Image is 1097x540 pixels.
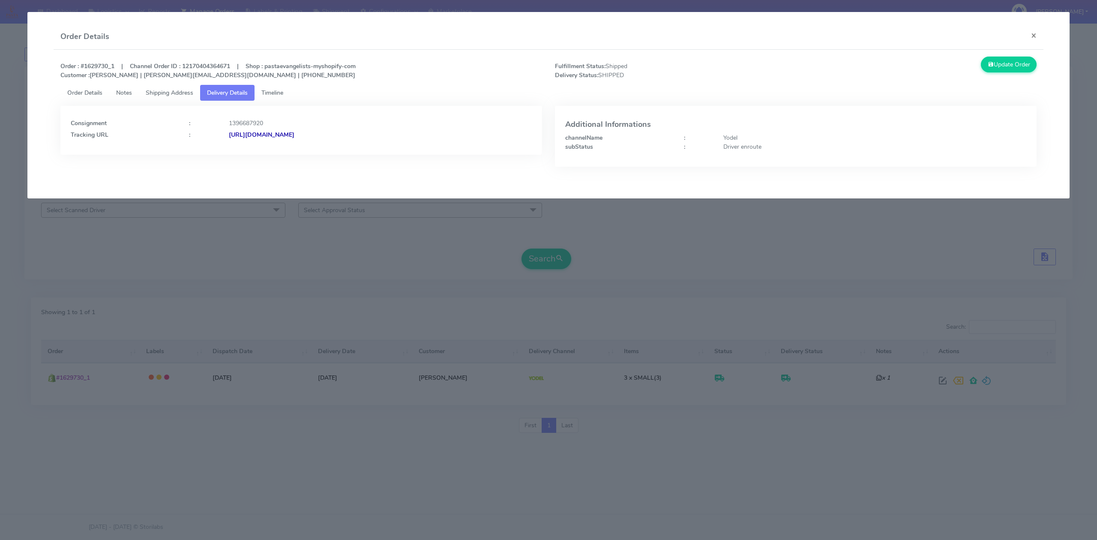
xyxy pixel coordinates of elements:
strong: Consignment [71,119,107,127]
strong: subStatus [565,143,593,151]
strong: : [684,143,685,151]
strong: Fulfillment Status: [555,62,605,70]
strong: : [189,131,190,139]
div: Driver enroute [717,142,1033,151]
span: Notes [116,89,132,97]
strong: Customer : [60,71,90,79]
h4: Additional Informations [565,120,1026,129]
ul: Tabs [60,85,1037,101]
span: Shipped SHIPPED [548,62,796,80]
span: Timeline [261,89,283,97]
strong: channelName [565,134,602,142]
strong: Order : #1629730_1 | Channel Order ID : 12170404364671 | Shop : pastaevangelists-myshopify-com [P... [60,62,356,79]
strong: Tracking URL [71,131,108,139]
strong: : [189,119,190,127]
h4: Order Details [60,31,109,42]
strong: : [684,134,685,142]
span: Delivery Details [207,89,248,97]
strong: Delivery Status: [555,71,598,79]
button: Close [1024,24,1043,47]
span: Shipping Address [146,89,193,97]
strong: [URL][DOMAIN_NAME] [229,131,294,139]
span: Order Details [67,89,102,97]
div: Yodel [717,133,1033,142]
div: 1396687920 [222,119,538,128]
button: Update Order [981,57,1037,72]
